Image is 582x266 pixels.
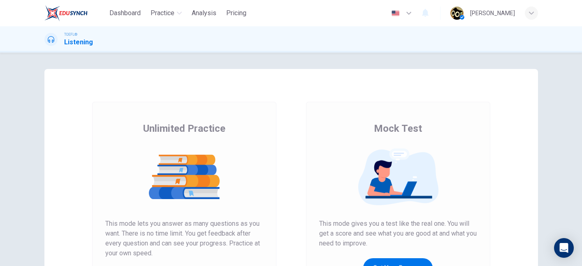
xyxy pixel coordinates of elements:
[44,5,107,21] a: EduSynch logo
[470,8,515,18] div: [PERSON_NAME]
[109,8,141,18] span: Dashboard
[554,238,574,258] div: Open Intercom Messenger
[390,10,401,16] img: en
[226,8,246,18] span: Pricing
[147,6,185,21] button: Practice
[223,6,250,21] button: Pricing
[450,7,464,20] img: Profile picture
[106,6,144,21] button: Dashboard
[64,32,77,37] span: TOEFL®
[151,8,174,18] span: Practice
[44,5,88,21] img: EduSynch logo
[374,122,422,135] span: Mock Test
[105,219,263,258] span: This mode lets you answer as many questions as you want. There is no time limit. You get feedback...
[319,219,477,248] span: This mode gives you a test like the real one. You will get a score and see what you are good at a...
[192,8,216,18] span: Analysis
[143,122,225,135] span: Unlimited Practice
[188,6,220,21] button: Analysis
[64,37,93,47] h1: Listening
